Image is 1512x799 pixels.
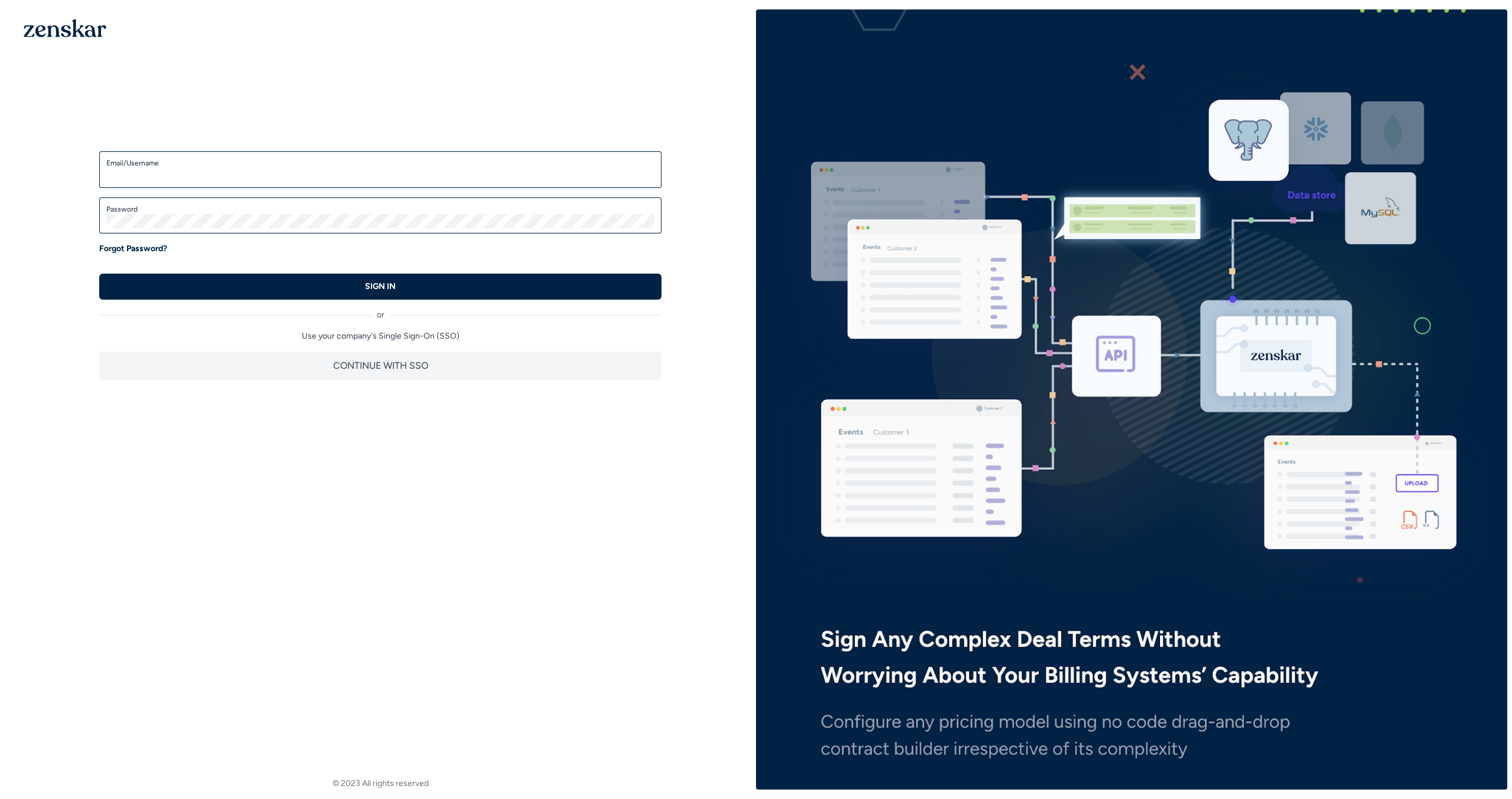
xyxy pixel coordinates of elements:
a: Forgot Password? [99,243,167,255]
div: or [99,300,661,321]
img: 1OGAJ2xQqyY4LXKgY66KYq0eOWRCkrZdAb3gUhuVAqdWPZE9SRJmCz+oDMSn4zDLXe31Ii730ItAGKgCKgCCgCikA4Av8PJUP... [24,19,106,37]
button: SIGN IN [99,274,661,300]
footer: © 2023 All rights reserved [5,778,756,790]
label: Email/Username [106,158,654,168]
p: SIGN IN [365,281,396,293]
label: Password [106,204,654,214]
button: CONTINUE WITH SSO [99,352,661,380]
p: Use your company's Single Sign-On (SSO) [99,330,661,342]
